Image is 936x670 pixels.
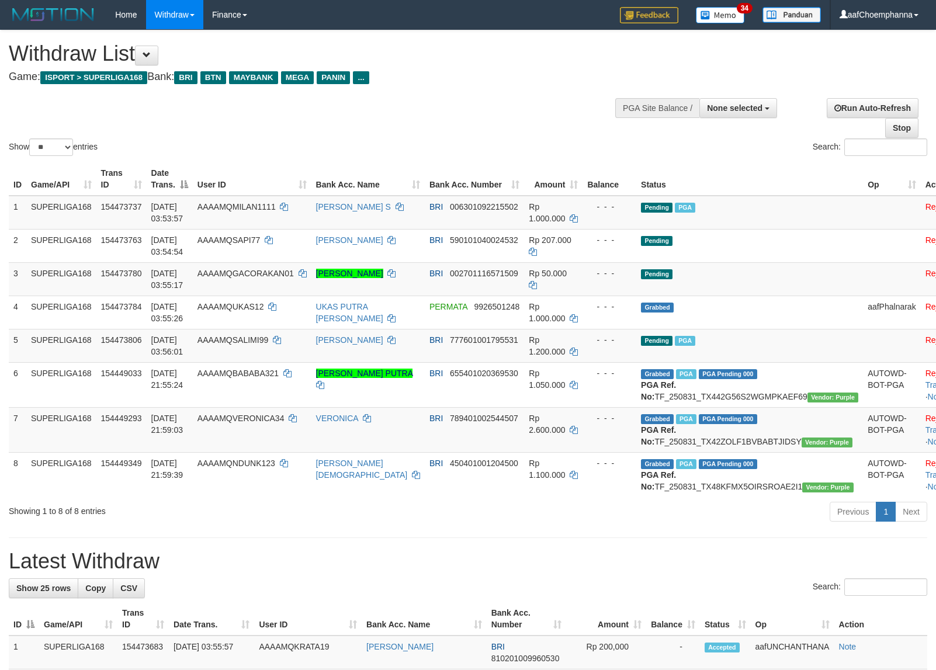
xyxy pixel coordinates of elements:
[676,459,696,469] span: Marked by aafheankoy
[316,269,383,278] a: [PERSON_NAME]
[101,335,142,345] span: 154473806
[117,602,169,636] th: Trans ID: activate to sort column ascending
[529,202,565,223] span: Rp 1.000.000
[316,302,383,323] a: UKAS PUTRA [PERSON_NAME]
[9,71,612,83] h4: Game: Bank:
[844,578,927,596] input: Search:
[101,269,142,278] span: 154473780
[311,162,425,196] th: Bank Acc. Name: activate to sort column ascending
[9,6,98,23] img: MOTION_logo.png
[254,602,362,636] th: User ID: activate to sort column ascending
[362,602,487,636] th: Bank Acc. Name: activate to sort column ascending
[16,584,71,593] span: Show 25 rows
[646,636,700,669] td: -
[101,459,142,468] span: 154449349
[101,235,142,245] span: 154473763
[229,71,278,84] span: MAYBANK
[751,636,834,669] td: aafUNCHANTHANA
[491,654,560,663] span: Copy 810201009960530 to clipboard
[9,362,26,407] td: 6
[366,642,434,651] a: [PERSON_NAME]
[450,335,518,345] span: Copy 777601001795531 to clipboard
[620,7,678,23] img: Feedback.jpg
[699,98,777,118] button: None selected
[197,269,294,278] span: AAAAMQGACORAKAN01
[839,642,857,651] a: Note
[813,138,927,156] label: Search:
[641,236,672,246] span: Pending
[281,71,314,84] span: MEGA
[197,414,285,423] span: AAAAMQVERONICA34
[636,407,863,452] td: TF_250831_TX42ZOLF1BVBABTJIDSY
[9,329,26,362] td: 5
[529,459,565,480] span: Rp 1.100.000
[751,602,834,636] th: Op: activate to sort column ascending
[151,369,183,390] span: [DATE] 21:55:24
[101,414,142,423] span: 154449293
[120,584,137,593] span: CSV
[39,636,117,669] td: SUPERLIGA168
[676,414,696,424] span: Marked by aafheankoy
[40,71,147,84] span: ISPORT > SUPERLIGA168
[615,98,699,118] div: PGA Site Balance /
[675,336,695,346] span: Marked by aafromsomean
[587,234,632,246] div: - - -
[699,459,757,469] span: PGA Pending
[26,262,96,296] td: SUPERLIGA168
[26,296,96,329] td: SUPERLIGA168
[802,438,852,447] span: Vendor URL: https://trx4.1velocity.biz
[96,162,147,196] th: Trans ID: activate to sort column ascending
[429,235,443,245] span: BRI
[26,407,96,452] td: SUPERLIGA168
[830,502,876,522] a: Previous
[641,336,672,346] span: Pending
[113,578,145,598] a: CSV
[807,393,858,402] span: Vendor URL: https://trx4.1velocity.biz
[197,235,260,245] span: AAAAMQSAPI77
[317,71,350,84] span: PANIN
[895,502,927,522] a: Next
[9,636,39,669] td: 1
[429,269,443,278] span: BRI
[636,162,863,196] th: Status
[844,138,927,156] input: Search:
[9,196,26,230] td: 1
[9,138,98,156] label: Show entries
[316,414,358,423] a: VERONICA
[587,334,632,346] div: - - -
[876,502,896,522] a: 1
[863,362,921,407] td: AUTOWD-BOT-PGA
[197,202,276,211] span: AAAAMQMILAN1111
[9,550,927,573] h1: Latest Withdraw
[641,459,674,469] span: Grabbed
[863,162,921,196] th: Op: activate to sort column ascending
[646,602,700,636] th: Balance: activate to sort column ascending
[641,269,672,279] span: Pending
[151,202,183,223] span: [DATE] 03:53:57
[254,636,362,669] td: AAAAMQKRATA19
[101,202,142,211] span: 154473737
[151,459,183,480] span: [DATE] 21:59:39
[587,268,632,279] div: - - -
[491,642,505,651] span: BRI
[641,470,676,491] b: PGA Ref. No:
[147,162,193,196] th: Date Trans.: activate to sort column descending
[529,414,565,435] span: Rp 2.600.000
[78,578,113,598] a: Copy
[587,301,632,313] div: - - -
[583,162,636,196] th: Balance
[9,42,612,65] h1: Withdraw List
[9,452,26,497] td: 8
[29,138,73,156] select: Showentries
[26,329,96,362] td: SUPERLIGA168
[529,369,565,390] span: Rp 1.050.000
[529,269,567,278] span: Rp 50.000
[197,369,279,378] span: AAAAMQBABABA321
[353,71,369,84] span: ...
[316,335,383,345] a: [PERSON_NAME]
[834,602,927,636] th: Action
[641,303,674,313] span: Grabbed
[9,578,78,598] a: Show 25 rows
[705,643,740,652] span: Accepted
[316,459,408,480] a: [PERSON_NAME][DEMOGRAPHIC_DATA]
